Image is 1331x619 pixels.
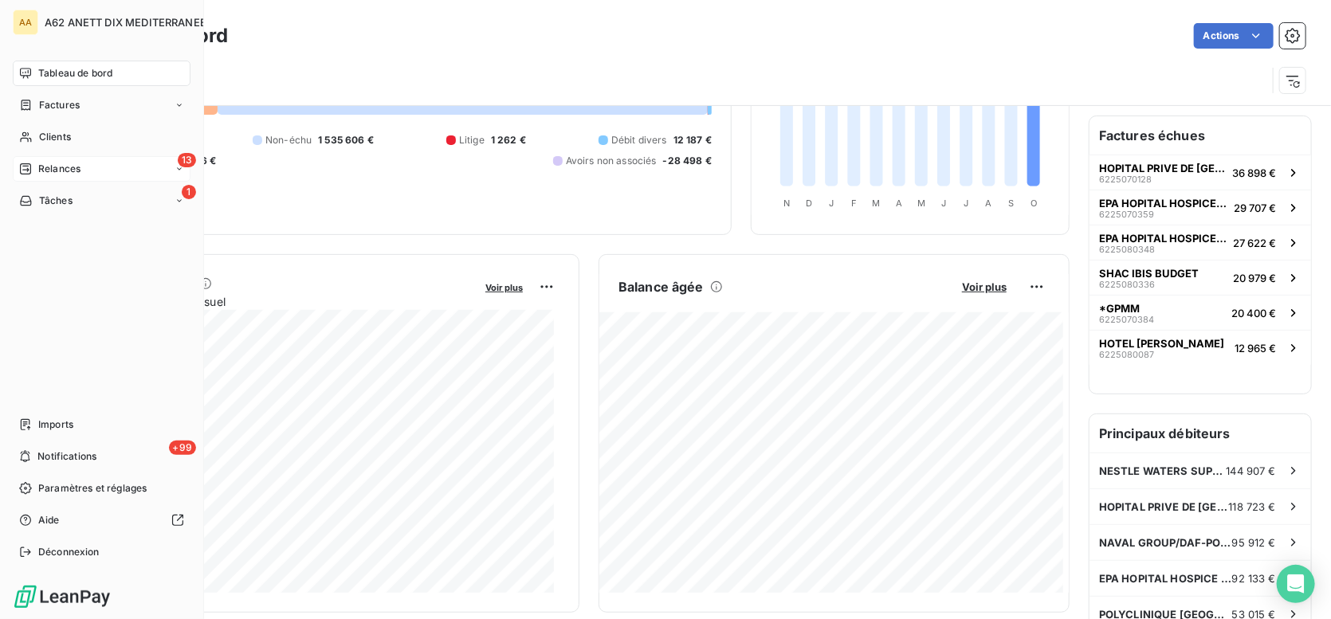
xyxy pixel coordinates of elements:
span: 92 133 € [1232,572,1276,585]
span: Tâches [39,194,73,208]
span: 6225070128 [1099,174,1152,184]
span: HOTEL [PERSON_NAME] [1099,337,1224,350]
span: Litige [459,133,485,147]
span: Chiffre d'affaires mensuel [90,293,474,310]
span: Voir plus [485,282,523,293]
span: Clients [39,130,71,144]
span: Tableau de bord [38,66,112,80]
span: Débit divers [611,133,667,147]
tspan: N [783,198,790,209]
tspan: J [964,198,968,209]
span: 20 400 € [1231,307,1276,319]
span: Voir plus [962,280,1007,293]
span: EPA HOPITAL HOSPICE D APT [1099,232,1227,245]
button: *GPMM622507038420 400 € [1090,295,1311,330]
span: *GPMM [1099,302,1140,315]
tspan: M [917,198,925,209]
a: Aide [13,507,190,533]
span: Paramètres et réglages [38,481,147,496]
span: 1 262 € [491,133,526,147]
span: 29 707 € [1234,202,1276,214]
span: Déconnexion [38,545,100,559]
span: Avoirs non associés [566,154,657,168]
span: 12 187 € [673,133,712,147]
span: 36 898 € [1232,167,1276,179]
span: NESTLE WATERS SUPPLY SUD [1099,464,1227,477]
span: 1 [182,185,196,199]
span: Imports [38,417,73,432]
span: 6225080336 [1099,280,1155,289]
h6: Factures échues [1090,116,1311,155]
span: 27 622 € [1233,237,1276,249]
span: 12 965 € [1235,342,1276,355]
span: SHAC IBIS BUDGET [1099,267,1199,280]
span: Notifications [37,449,96,464]
span: 144 907 € [1227,464,1276,477]
button: EPA HOPITAL HOSPICE D APT622508034827 622 € [1090,225,1311,260]
button: Actions [1194,23,1274,49]
button: SHAC IBIS BUDGET622508033620 979 € [1090,260,1311,295]
button: Voir plus [481,280,528,294]
tspan: S [1008,198,1014,209]
button: EPA HOPITAL HOSPICE D APT622507035929 707 € [1090,190,1311,225]
span: HOPITAL PRIVE DE [GEOGRAPHIC_DATA] [1099,500,1229,513]
tspan: A [986,198,992,209]
span: 20 979 € [1233,272,1276,284]
tspan: J [941,198,946,209]
h6: Principaux débiteurs [1090,414,1311,452]
span: +99 [169,441,196,455]
tspan: F [851,198,857,209]
span: 6225080087 [1099,350,1154,359]
span: 6225070359 [1099,210,1154,219]
span: Relances [38,162,80,176]
img: Logo LeanPay [13,584,112,609]
span: 6225080348 [1099,245,1155,254]
div: AA [13,10,38,35]
button: Voir plus [957,280,1011,294]
span: Factures [39,98,80,112]
span: NAVAL GROUP/DAF-POLE CPT 04 [1099,536,1232,549]
tspan: J [829,198,834,209]
span: A62 ANETT DIX MEDITERRANEE [45,16,206,29]
span: 118 723 € [1229,500,1276,513]
tspan: D [806,198,812,209]
tspan: O [1031,198,1037,209]
button: HOPITAL PRIVE DE [GEOGRAPHIC_DATA]622507012836 898 € [1090,155,1311,190]
span: EPA HOPITAL HOSPICE D APT [1099,572,1232,585]
tspan: M [873,198,881,209]
h6: Balance âgée [618,277,704,296]
span: 13 [178,153,196,167]
span: Aide [38,513,60,527]
span: -28 498 € [663,154,712,168]
span: 95 912 € [1232,536,1276,549]
tspan: A [896,198,902,209]
span: HOPITAL PRIVE DE [GEOGRAPHIC_DATA] [1099,162,1226,174]
span: EPA HOPITAL HOSPICE D APT [1099,197,1227,210]
span: 1 535 606 € [318,133,374,147]
span: Non-échu [265,133,312,147]
div: Open Intercom Messenger [1277,565,1315,603]
button: HOTEL [PERSON_NAME]622508008712 965 € [1090,330,1311,365]
span: 6225070384 [1099,315,1154,324]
